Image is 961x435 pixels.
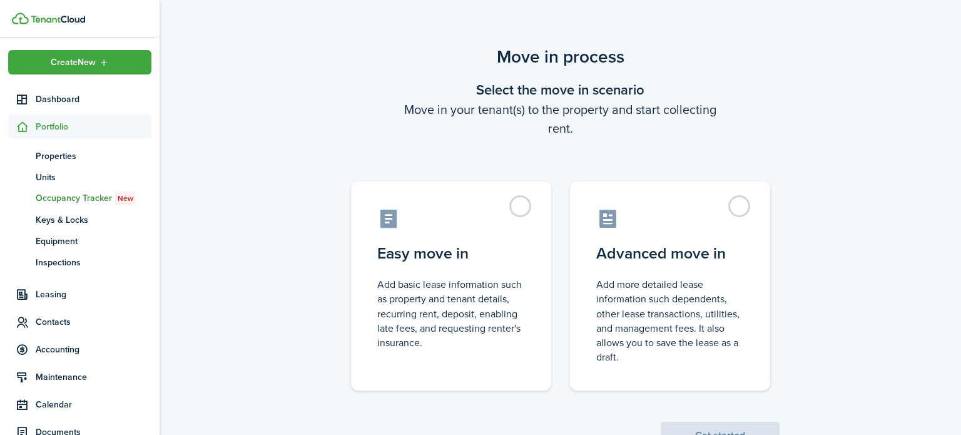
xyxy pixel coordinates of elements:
scenario-title: Move in process [342,44,780,70]
span: Equipment [36,235,151,248]
wizard-step-header-description: Move in your tenant(s) to the property and start collecting rent. [342,100,780,138]
span: Properties [36,150,151,163]
span: Create New [51,58,96,67]
control-radio-card-title: Advanced move in [596,242,744,265]
span: Accounting [36,343,151,356]
a: Properties [8,145,151,166]
a: Occupancy TrackerNew [8,188,151,209]
a: Dashboard [8,87,151,111]
img: TenantCloud [12,13,29,24]
span: Contacts [36,315,151,329]
span: Calendar [36,398,151,411]
span: Dashboard [36,93,151,106]
span: Units [36,171,151,184]
span: Keys & Locks [36,213,151,227]
a: Keys & Locks [8,209,151,230]
control-radio-card-description: Add more detailed lease information such dependents, other lease transactions, utilities, and man... [596,277,744,364]
span: Inspections [36,256,151,269]
span: Portfolio [36,120,151,133]
control-radio-card-description: Add basic lease information such as property and tenant details, recurring rent, deposit, enablin... [377,277,525,350]
control-radio-card-title: Easy move in [377,242,525,265]
span: Occupancy Tracker [36,192,151,205]
a: Equipment [8,230,151,252]
a: Units [8,166,151,188]
span: Leasing [36,288,151,301]
span: Maintenance [36,371,151,384]
a: Inspections [8,252,151,273]
img: TenantCloud [31,16,85,23]
span: New [118,193,133,204]
button: Open menu [8,50,151,74]
wizard-step-header-title: Select the move in scenario [342,79,780,100]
